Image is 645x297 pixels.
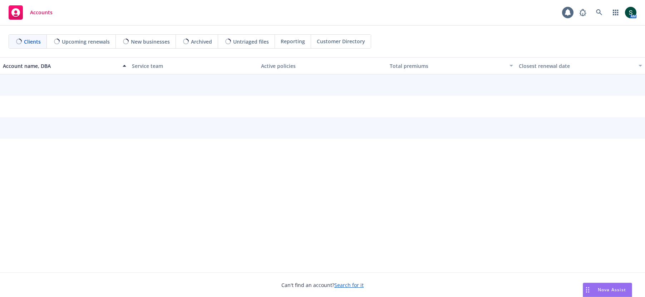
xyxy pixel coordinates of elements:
a: Accounts [6,3,55,23]
a: Switch app [609,5,623,20]
span: Archived [191,38,212,45]
span: Accounts [30,10,53,15]
button: Nova Assist [583,283,632,297]
div: Service team [132,62,255,70]
span: Clients [24,38,41,45]
span: Can't find an account? [281,281,364,289]
button: Total premiums [387,57,516,74]
div: Total premiums [390,62,505,70]
button: Active policies [258,57,387,74]
img: photo [625,7,636,18]
button: Closest renewal date [516,57,645,74]
span: Reporting [281,38,305,45]
span: Untriaged files [233,38,269,45]
span: Upcoming renewals [62,38,110,45]
div: Closest renewal date [519,62,634,70]
div: Drag to move [583,283,592,297]
div: Active policies [261,62,384,70]
span: Nova Assist [598,287,626,293]
span: Customer Directory [317,38,365,45]
span: New businesses [131,38,170,45]
div: Account name, DBA [3,62,118,70]
a: Search [592,5,606,20]
a: Report a Bug [576,5,590,20]
a: Search for it [334,282,364,288]
button: Service team [129,57,258,74]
